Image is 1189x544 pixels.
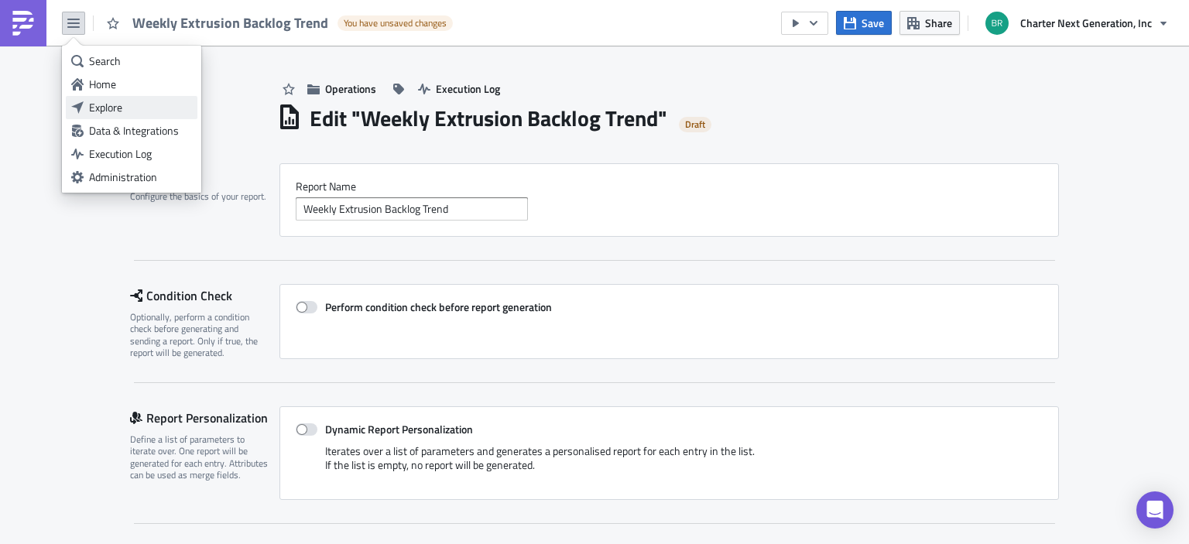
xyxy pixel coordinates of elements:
div: Condition Check [130,284,279,307]
div: Optionally, perform a condition check before generating and sending a report. Only if true, the r... [130,311,269,359]
button: Operations [300,77,384,101]
h1: Edit " Weekly Extrusion Backlog Trend " [310,104,667,132]
span: Execution Log [436,80,500,97]
body: Rich Text Area. Press ALT-0 for help. [6,6,739,166]
p: This report is part of our automated analytics distribution to keep your team informed with up-to... [6,6,739,31]
span: You have unsaved changes [344,17,447,29]
strong: Dynamic Report Personalization [325,421,473,437]
div: Report Personalization [130,406,279,429]
div: Data & Integrations [89,123,192,139]
img: Avatar [984,10,1010,36]
span: Operations [325,80,376,97]
span: Charter Next Generation, Inc [1020,15,1152,31]
span: Draft [685,118,705,131]
label: Report Nam﻿e [296,180,1043,193]
img: PushMetrics [11,11,36,36]
div: Home [89,77,192,92]
div: Search [89,53,192,69]
span: Share [925,15,952,31]
span: Weekly Extrusion Backlog Trend [132,14,330,32]
strong: Perform condition check before report generation [325,299,552,315]
button: Save [836,11,892,35]
button: Share [899,11,960,35]
img: tableau_1 [6,70,67,82]
div: Define a list of parameters to iterate over. One report will be generated for each entry. Attribu... [130,433,269,481]
div: Iterates over a list of parameters and generates a personalised report for each entry in the list... [296,444,1043,484]
span: Save [862,15,884,31]
div: Settings [130,163,279,186]
div: Explore [89,100,192,115]
div: Configure the basics of your report. [130,190,269,202]
div: Administration [89,169,192,185]
h6: Sys:PM [6,133,739,141]
button: Charter Next Generation, Inc [976,6,1177,40]
p: If you need to update the recipient list—whether to add or remove users—please submit a request t... [6,36,739,48]
img: tableau_2 [6,104,67,116]
div: Execution Log [89,146,192,162]
div: Open Intercom Messenger [1136,491,1174,529]
button: Execution Log [410,77,508,101]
